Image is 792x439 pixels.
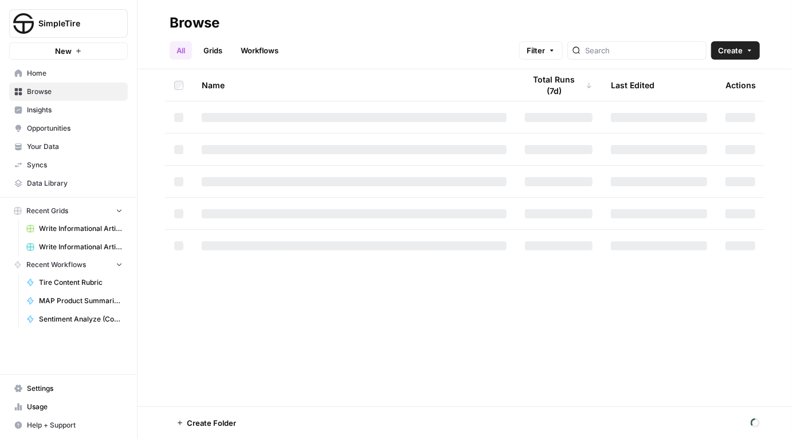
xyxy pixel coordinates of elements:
[39,242,123,252] span: Write Informational Articles [DATE]
[27,68,123,79] span: Home
[39,277,123,288] span: Tire Content Rubric
[9,256,128,273] button: Recent Workflows
[197,41,229,60] a: Grids
[9,398,128,416] a: Usage
[26,260,86,270] span: Recent Workflows
[26,206,68,216] span: Recent Grids
[9,83,128,101] a: Browse
[21,292,128,310] a: MAP Product Summarization
[9,202,128,219] button: Recent Grids
[27,87,123,97] span: Browse
[9,379,128,398] a: Settings
[9,101,128,119] a: Insights
[711,41,760,60] button: Create
[170,414,243,432] button: Create Folder
[527,45,545,56] span: Filter
[27,142,123,152] span: Your Data
[611,69,654,101] div: Last Edited
[13,13,34,34] img: SimpleTire Logo
[170,41,192,60] a: All
[27,383,123,394] span: Settings
[202,69,507,101] div: Name
[21,219,128,238] a: Write Informational Articles [DATE]
[170,14,219,32] div: Browse
[9,42,128,60] button: New
[27,402,123,412] span: Usage
[234,41,285,60] a: Workflows
[21,273,128,292] a: Tire Content Rubric
[9,138,128,156] a: Your Data
[525,69,593,101] div: Total Runs (7d)
[55,45,72,57] span: New
[9,416,128,434] button: Help + Support
[585,45,701,56] input: Search
[27,420,123,430] span: Help + Support
[9,9,128,38] button: Workspace: SimpleTire
[21,238,128,256] a: Write Informational Articles [DATE]
[39,224,123,234] span: Write Informational Articles [DATE]
[21,310,128,328] a: Sentiment Analyze (Conversation Level)
[519,41,563,60] button: Filter
[27,123,123,134] span: Opportunities
[726,69,756,101] div: Actions
[27,160,123,170] span: Syncs
[27,105,123,115] span: Insights
[9,156,128,174] a: Syncs
[39,314,123,324] span: Sentiment Analyze (Conversation Level)
[27,178,123,189] span: Data Library
[9,119,128,138] a: Opportunities
[9,64,128,83] a: Home
[38,18,108,29] span: SimpleTire
[9,174,128,193] a: Data Library
[39,296,123,306] span: MAP Product Summarization
[187,417,236,429] span: Create Folder
[718,45,743,56] span: Create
